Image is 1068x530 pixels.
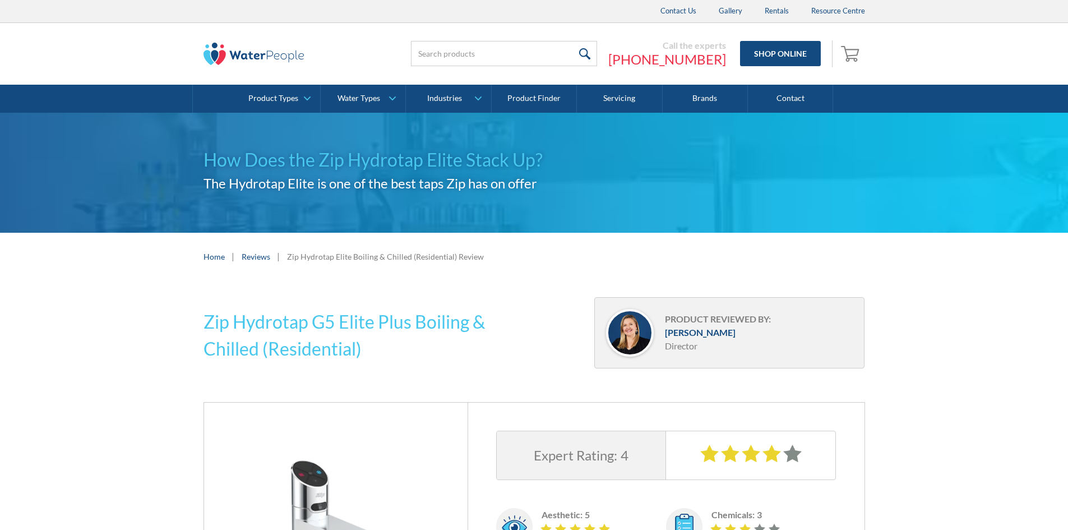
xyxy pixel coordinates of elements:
a: Water Types [321,85,405,113]
div: Director [665,339,853,353]
img: shopping cart [841,44,862,62]
a: Product Types [235,85,320,113]
div: Zip Hydrotap Elite Boiling & Chilled (Residential) Review [287,251,484,262]
input: Search products [411,41,597,66]
a: Brands [663,85,748,113]
a: Reviews [242,251,270,262]
div: Product reviewed by: [665,312,853,326]
a: Home [204,251,225,262]
img: The Water People [204,43,304,65]
div: Water Types [337,94,380,103]
div: Product Types [248,94,298,103]
h3: 4 [621,447,628,463]
div: | [230,250,236,263]
a: [PHONE_NUMBER] [608,51,726,68]
h2: The Hydrotap Elite is one of the best taps Zip has on offer [204,173,865,193]
h2: Zip Hydrotap G5 Elite Plus Boiling & Chilled (Residential) [204,308,530,362]
div: Call the experts [608,40,726,51]
h5: Chemicals: [711,509,755,520]
h1: How Does the Zip Hydrotap Elite Stack Up? [204,146,865,173]
a: Industries [406,85,491,113]
div: | [276,250,281,263]
a: Contact [748,85,833,113]
h5: 5 [585,509,590,520]
a: Shop Online [740,41,821,66]
a: Servicing [577,85,662,113]
a: Open empty cart [838,40,865,67]
div: Industries [427,94,462,103]
a: Product Finder [492,85,577,113]
h3: Expert Rating: [534,447,617,463]
h5: 3 [757,509,762,520]
h5: Aesthetic: [542,509,582,520]
div: [PERSON_NAME] [665,326,853,339]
